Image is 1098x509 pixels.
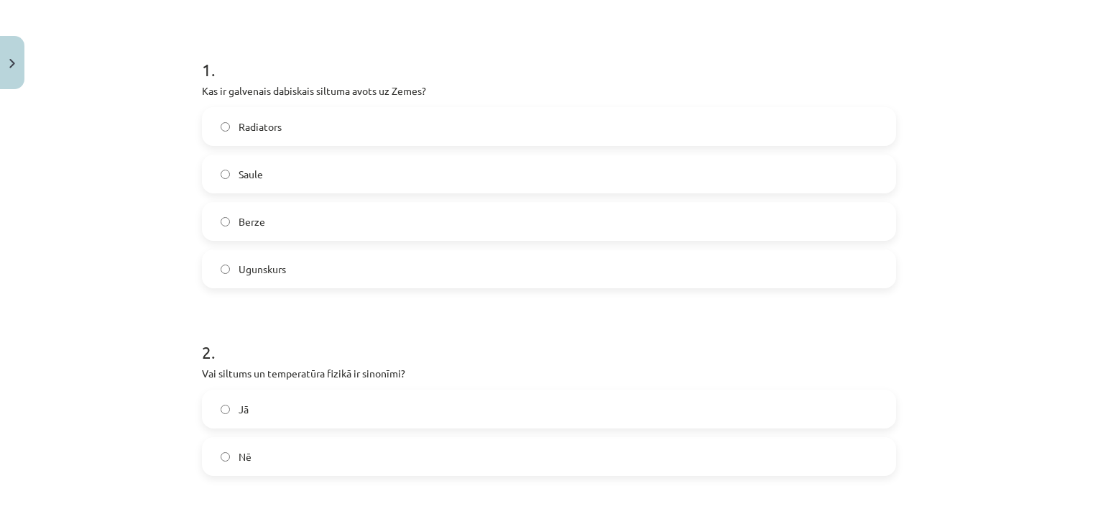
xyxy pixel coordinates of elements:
span: Radiators [239,119,282,134]
span: Jā [239,402,249,417]
h1: 2 . [202,317,896,362]
p: Vai siltums un temperatūra fizikā ir sinonīmi? [202,366,896,381]
span: Nē [239,449,252,464]
input: Radiators [221,122,230,132]
img: icon-close-lesson-0947bae3869378f0d4975bcd49f059093ad1ed9edebbc8119c70593378902aed.svg [9,59,15,68]
input: Jā [221,405,230,414]
input: Nē [221,452,230,462]
input: Saule [221,170,230,179]
span: Berze [239,214,265,229]
p: Kas ir galvenais dabiskais siltuma avots uz Zemes? [202,83,896,98]
input: Berze [221,217,230,226]
span: Ugunskurs [239,262,286,277]
input: Ugunskurs [221,265,230,274]
h1: 1 . [202,35,896,79]
span: Saule [239,167,263,182]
